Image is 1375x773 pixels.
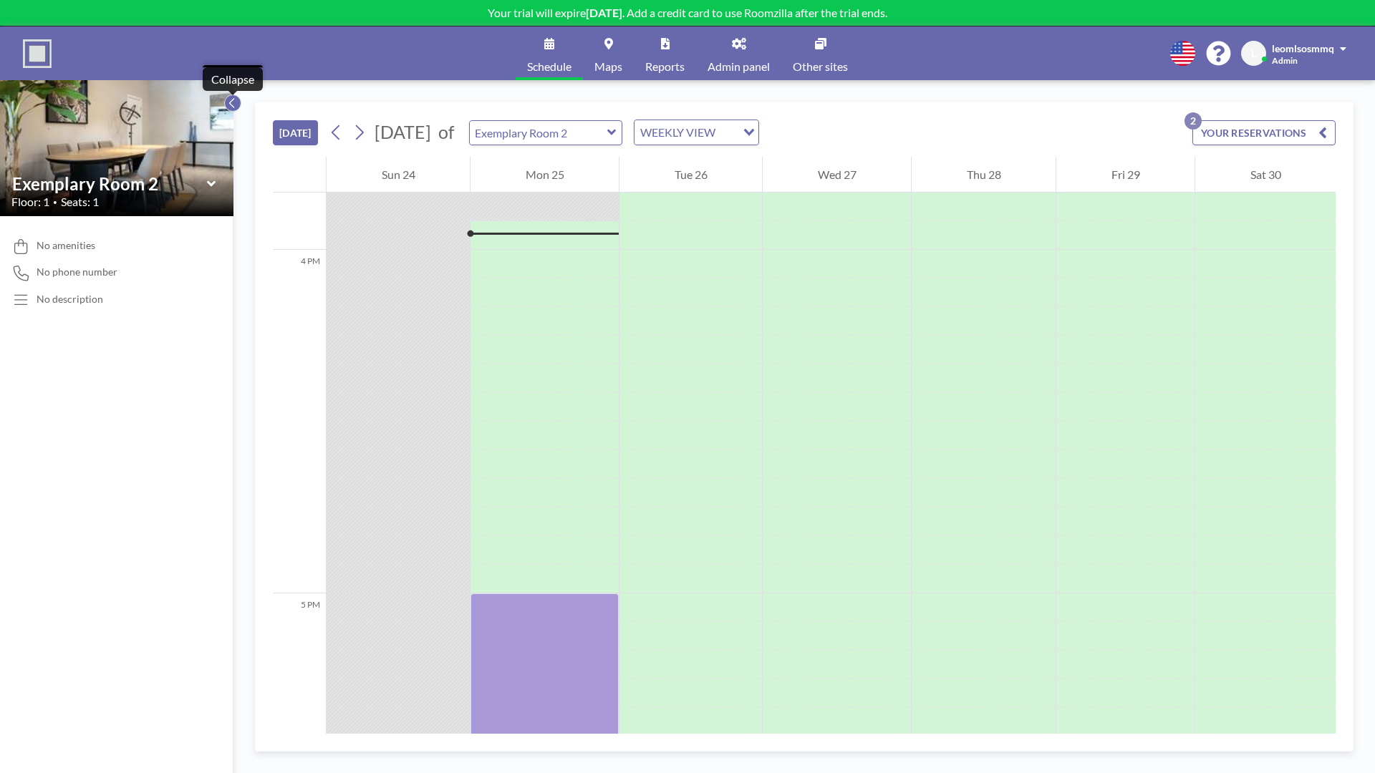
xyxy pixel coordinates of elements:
span: WEEKLY VIEW [637,123,718,142]
div: Fri 29 [1056,157,1195,193]
div: 4 PM [273,250,326,593]
input: Exemplary Room 2 [470,121,607,145]
img: organization-logo [23,39,52,68]
span: No amenities [37,239,95,252]
a: Other sites [781,26,859,80]
div: Sun 24 [327,157,470,193]
span: [DATE] [375,121,431,142]
span: Admin [1272,55,1298,66]
input: Exemplary Room 2 [12,173,207,194]
span: of [438,121,454,143]
div: Mon 25 [471,157,619,193]
span: Floor: 1 [11,195,49,209]
div: Thu 28 [912,157,1056,193]
span: Schedule [527,61,571,72]
p: 2 [1185,112,1202,130]
span: • [53,198,57,207]
span: Reports [645,61,685,72]
span: Admin panel [708,61,770,72]
span: Seats: 1 [61,195,99,209]
a: Admin panel [696,26,781,80]
div: Wed 27 [763,157,911,193]
a: Reports [634,26,696,80]
button: [DATE] [273,120,318,145]
a: Schedule [516,26,583,80]
div: Search for option [635,120,758,145]
div: Sat 30 [1195,157,1336,193]
span: L [1251,47,1256,60]
span: No phone number [37,266,117,278]
button: YOUR RESERVATIONS2 [1192,120,1336,145]
input: Search for option [720,123,735,142]
div: Collapse [211,72,254,87]
div: Tue 26 [619,157,762,193]
span: Maps [594,61,622,72]
b: [DATE] [586,6,622,19]
a: Maps [583,26,634,80]
span: Other sites [793,61,848,72]
span: leomlsosmmq [1272,42,1334,54]
div: No description [37,293,103,306]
